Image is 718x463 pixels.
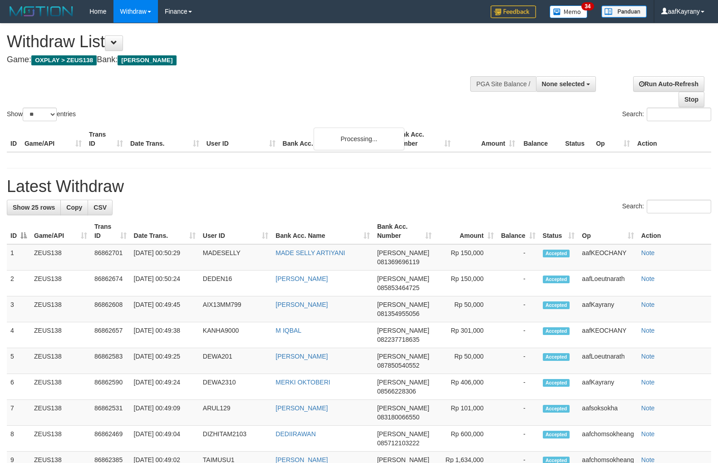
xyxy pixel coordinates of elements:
[578,400,637,426] td: aafsoksokha
[578,244,637,271] td: aafKEOCHANY
[91,322,130,348] td: 86862657
[497,374,539,400] td: -
[7,426,30,452] td: 8
[91,218,130,244] th: Trans ID: activate to sort column ascending
[275,379,330,386] a: MERKI OKTOBERI
[199,322,272,348] td: KANHA9000
[581,2,594,10] span: 34
[592,126,634,152] th: Op
[435,296,497,322] td: Rp 50,000
[130,374,199,400] td: [DATE] 00:49:24
[435,348,497,374] td: Rp 50,000
[435,218,497,244] th: Amount: activate to sort column ascending
[470,76,536,92] div: PGA Site Balance /
[435,244,497,271] td: Rp 150,000
[85,126,127,152] th: Trans ID
[377,249,429,256] span: [PERSON_NAME]
[130,400,199,426] td: [DATE] 00:49:09
[91,296,130,322] td: 86862608
[30,218,91,244] th: Game/API: activate to sort column ascending
[497,322,539,348] td: -
[199,244,272,271] td: MADESELLY
[199,400,272,426] td: ARUL129
[7,200,61,215] a: Show 25 rows
[377,310,419,317] span: Copy 081354955056 to clipboard
[377,327,429,334] span: [PERSON_NAME]
[497,348,539,374] td: -
[91,426,130,452] td: 86862469
[377,284,419,291] span: Copy 085853464725 to clipboard
[539,218,579,244] th: Status: activate to sort column ascending
[377,353,429,360] span: [PERSON_NAME]
[30,348,91,374] td: ZEUS138
[23,108,57,121] select: Showentries
[314,128,404,150] div: Processing...
[7,271,30,296] td: 2
[550,5,588,18] img: Button%20Memo.svg
[130,322,199,348] td: [DATE] 00:49:38
[497,218,539,244] th: Balance: activate to sort column ascending
[543,250,570,257] span: Accepted
[543,379,570,387] span: Accepted
[497,271,539,296] td: -
[130,296,199,322] td: [DATE] 00:49:45
[561,126,592,152] th: Status
[275,404,328,412] a: [PERSON_NAME]
[641,430,655,438] a: Note
[647,200,711,213] input: Search:
[543,353,570,361] span: Accepted
[91,244,130,271] td: 86862701
[633,76,704,92] a: Run Auto-Refresh
[435,400,497,426] td: Rp 101,000
[377,439,419,447] span: Copy 085712103222 to clipboard
[622,108,711,121] label: Search:
[543,431,570,438] span: Accepted
[30,271,91,296] td: ZEUS138
[93,204,107,211] span: CSV
[203,126,279,152] th: User ID
[435,426,497,452] td: Rp 600,000
[641,301,655,308] a: Note
[275,275,328,282] a: [PERSON_NAME]
[118,55,176,65] span: [PERSON_NAME]
[578,374,637,400] td: aafKayrany
[622,200,711,213] label: Search:
[275,327,301,334] a: M IQBAL
[30,322,91,348] td: ZEUS138
[199,348,272,374] td: DEWA201
[7,400,30,426] td: 7
[199,296,272,322] td: AIX13MM799
[543,327,570,335] span: Accepted
[542,80,585,88] span: None selected
[88,200,113,215] a: CSV
[543,301,570,309] span: Accepted
[377,362,419,369] span: Copy 087850540552 to clipboard
[275,430,315,438] a: DEDIIRAWAN
[199,374,272,400] td: DEWA2310
[377,430,429,438] span: [PERSON_NAME]
[491,5,536,18] img: Feedback.jpg
[275,353,328,360] a: [PERSON_NAME]
[7,374,30,400] td: 6
[377,301,429,308] span: [PERSON_NAME]
[275,249,345,256] a: MADE SELLY ARTIYANI
[91,400,130,426] td: 86862531
[543,276,570,283] span: Accepted
[91,348,130,374] td: 86862583
[536,76,596,92] button: None selected
[275,301,328,308] a: [PERSON_NAME]
[7,348,30,374] td: 5
[91,374,130,400] td: 86862590
[374,218,435,244] th: Bank Acc. Number: activate to sort column ascending
[647,108,711,121] input: Search:
[641,275,655,282] a: Note
[641,327,655,334] a: Note
[7,126,21,152] th: ID
[601,5,647,18] img: panduan.png
[199,271,272,296] td: DEDEN16
[578,348,637,374] td: aafLoeutnarath
[7,33,470,51] h1: Withdraw List
[638,218,711,244] th: Action
[7,296,30,322] td: 3
[578,426,637,452] td: aafchomsokheang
